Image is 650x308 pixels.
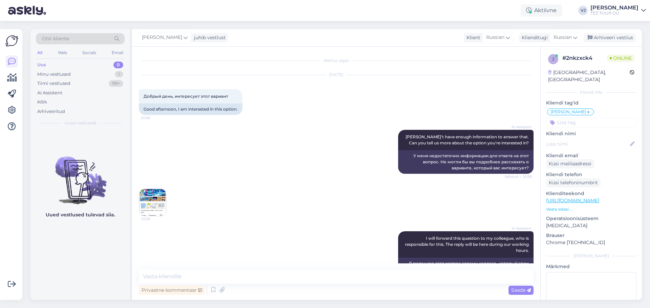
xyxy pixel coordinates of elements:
[191,34,226,41] div: juhib vestlust
[584,33,636,42] div: Arhiveeri vestlus
[46,211,115,218] p: Uued vestlused tulevad siia.
[110,48,125,57] div: Email
[37,71,71,78] div: Minu vestlused
[546,140,629,148] input: Lisa nimi
[115,71,123,78] div: 1
[139,72,534,78] div: [DATE]
[406,134,530,145] span: [PERSON_NAME]'t have enough information to answer that. Can you tell us more about the option you...
[546,171,636,178] p: Kliendi telefon
[141,216,167,221] span: 22:39
[65,120,96,126] span: Uued vestlused
[562,54,607,62] div: # 2nkzxck4
[546,159,594,168] div: Küsi meiliaadressi
[546,99,636,106] p: Kliendi tag'id
[590,5,646,16] a: [PERSON_NAME]TEZ TOUR OÜ
[607,54,634,62] span: Online
[142,34,182,41] span: [PERSON_NAME]
[546,152,636,159] p: Kliendi email
[81,48,97,57] div: Socials
[546,178,601,187] div: Küsi telefoninumbrit
[548,69,630,83] div: [GEOGRAPHIC_DATA], [GEOGRAPHIC_DATA]
[42,35,69,42] span: Otsi kliente
[554,34,572,41] span: Russian
[550,110,586,114] span: [PERSON_NAME]
[546,232,636,239] p: Brauser
[398,258,534,275] div: Я перешлю этот вопрос своему коллеге, который этим занимается. Ответ будет здесь в рабочее время.
[139,103,242,115] div: Good afternoon, I am interested in this option.
[546,117,636,127] input: Lisa tag
[37,90,62,96] div: AI Assistent
[37,99,47,105] div: Kõik
[546,253,636,259] div: [PERSON_NAME]
[578,6,588,15] div: VJ
[506,226,532,231] span: AI Assistent
[546,206,636,212] p: Vaata edasi ...
[511,287,531,293] span: Saada
[505,174,532,179] span: Nähtud ✓ 22:38
[398,150,534,174] div: У меня недостаточно информации для ответа на этот вопрос. Не могли бы вы подробнее рассказать о в...
[546,239,636,246] p: Chrome [TECHNICAL_ID]
[590,10,638,16] div: TEZ TOUR OÜ
[590,5,638,10] div: [PERSON_NAME]
[37,80,70,87] div: Tiimi vestlused
[37,108,65,115] div: Arhiveeritud
[144,94,228,99] span: Добрый день, интересует этот вариант
[546,130,636,137] p: Kliendi nimi
[57,48,68,57] div: Web
[36,48,44,57] div: All
[546,190,636,197] p: Klienditeekond
[139,57,534,64] div: Vestlus algas
[141,115,166,120] span: 22:38
[521,4,562,17] div: Aktiivne
[546,89,636,95] div: Kliendi info
[506,124,532,129] span: AI Assistent
[37,62,46,68] div: Uus
[139,286,205,295] div: Privaatne kommentaar
[486,34,504,41] span: Russian
[546,263,636,270] p: Märkmed
[552,56,555,62] span: 2
[519,34,548,41] div: Klienditugi
[546,222,636,229] p: [MEDICAL_DATA]
[30,144,130,205] img: No chats
[546,215,636,222] p: Operatsioonisüsteem
[109,80,123,87] div: 99+
[5,34,18,47] img: Askly Logo
[139,189,166,216] img: Attachment
[113,62,123,68] div: 0
[464,34,480,41] div: Klient
[546,197,599,204] a: [URL][DOMAIN_NAME]
[405,236,530,253] span: I will forward this question to my colleague, who is responsible for this. The reply will be here...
